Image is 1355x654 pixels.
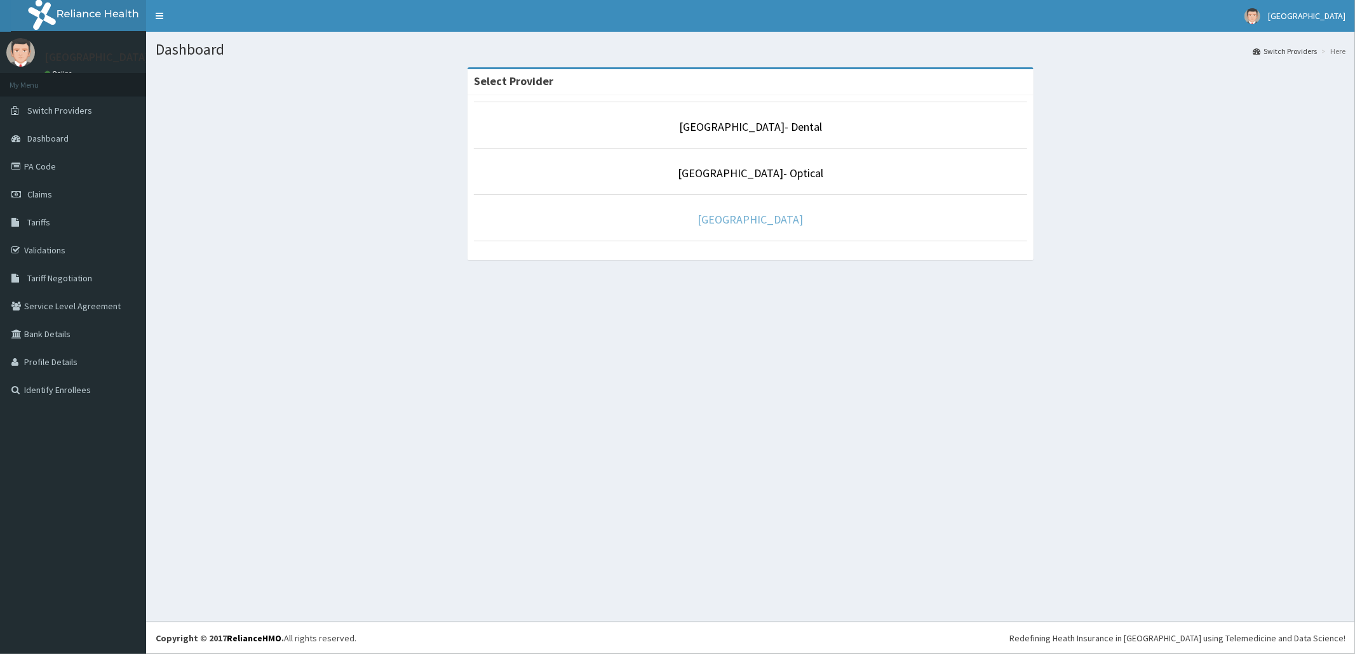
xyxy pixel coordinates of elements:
[1268,10,1345,22] span: [GEOGRAPHIC_DATA]
[1244,8,1260,24] img: User Image
[679,119,822,134] a: [GEOGRAPHIC_DATA]- Dental
[27,272,92,284] span: Tariff Negotiation
[44,51,149,63] p: [GEOGRAPHIC_DATA]
[146,622,1355,654] footer: All rights reserved.
[156,41,1345,58] h1: Dashboard
[1253,46,1317,57] a: Switch Providers
[1009,632,1345,644] div: Redefining Heath Insurance in [GEOGRAPHIC_DATA] using Telemedicine and Data Science!
[44,69,75,78] a: Online
[27,189,52,200] span: Claims
[474,74,553,88] strong: Select Provider
[27,217,50,228] span: Tariffs
[27,105,92,116] span: Switch Providers
[678,166,823,180] a: [GEOGRAPHIC_DATA]- Optical
[227,632,281,644] a: RelianceHMO
[6,38,35,67] img: User Image
[156,632,284,644] strong: Copyright © 2017 .
[698,212,804,227] a: [GEOGRAPHIC_DATA]
[1318,46,1345,57] li: Here
[27,133,69,144] span: Dashboard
